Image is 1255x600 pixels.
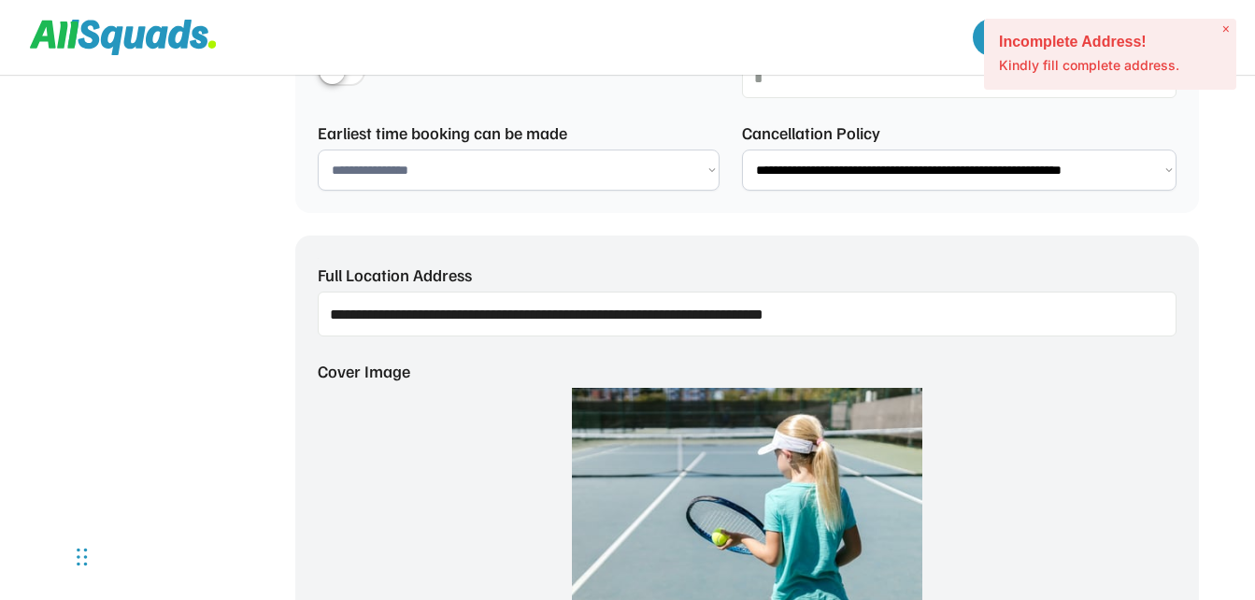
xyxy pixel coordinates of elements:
p: Kindly fill complete address. [999,56,1221,75]
div: Full Location Address [318,263,472,288]
h2: Incomplete Address! [999,34,1221,50]
img: bell-03%20%281%29.svg [982,28,1001,47]
div: Cancellation Policy [742,121,880,146]
div: Cover Image [318,359,410,384]
div: Earliest time booking can be made [318,121,567,146]
span: × [1222,21,1230,37]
